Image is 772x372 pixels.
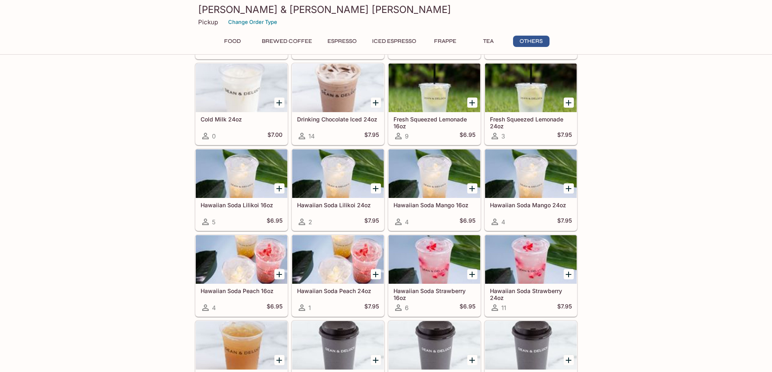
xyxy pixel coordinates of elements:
[389,235,480,284] div: Hawaiian Soda Strawberry 16oz
[292,64,384,112] div: Drinking Chocolate Iced 24oz
[274,98,284,108] button: Add Cold Milk 24oz
[470,36,507,47] button: Tea
[196,64,287,112] div: Cold Milk 24oz
[292,235,384,317] a: Hawaiian Soda Peach 24oz1$7.95
[292,149,384,198] div: Hawaiian Soda Lilikoi 24oz
[405,304,408,312] span: 6
[393,202,475,208] h5: Hawaiian Soda Mango 16oz
[427,36,464,47] button: Frappe
[364,303,379,312] h5: $7.95
[201,202,282,208] h5: Hawaiian Soda Lilikoi 16oz
[389,64,480,112] div: Fresh Squeezed Lemonade 16oz
[485,63,577,145] a: Fresh Squeezed Lemonade 24oz3$7.95
[274,269,284,279] button: Add Hawaiian Soda Peach 16oz
[198,18,218,26] p: Pickup
[388,63,481,145] a: Fresh Squeezed Lemonade 16oz9$6.95
[212,218,216,226] span: 5
[274,183,284,193] button: Add Hawaiian Soda Lilikoi 16oz
[389,149,480,198] div: Hawaiian Soda Mango 16oz
[388,149,481,231] a: Hawaiian Soda Mango 16oz4$6.95
[564,355,574,365] button: Add Drinking Chocolate 12oz
[485,149,577,231] a: Hawaiian Soda Mango 24oz4$7.95
[212,304,216,312] span: 4
[564,183,574,193] button: Add Hawaiian Soda Mango 24oz
[371,269,381,279] button: Add Hawaiian Soda Peach 24oz
[308,218,312,226] span: 2
[297,202,379,208] h5: Hawaiian Soda Lilikoi 24oz
[485,235,577,284] div: Hawaiian Soda Strawberry 24oz
[274,355,284,365] button: Add Pineapple Juice 16oz
[564,98,574,108] button: Add Fresh Squeezed Lemonade 24oz
[201,287,282,294] h5: Hawaiian Soda Peach 16oz
[485,235,577,317] a: Hawaiian Soda Strawberry 24oz11$7.95
[393,287,475,301] h5: Hawaiian Soda Strawberry 16oz
[467,355,477,365] button: Add Chai Latte 16oz
[323,36,361,47] button: Espresso
[292,63,384,145] a: Drinking Chocolate Iced 24oz14$7.95
[257,36,316,47] button: Brewed Coffee
[195,235,288,317] a: Hawaiian Soda Peach 16oz4$6.95
[225,16,281,28] button: Change Order Type
[212,132,216,140] span: 0
[292,149,384,231] a: Hawaiian Soda Lilikoi 24oz2$7.95
[467,269,477,279] button: Add Hawaiian Soda Strawberry 16oz
[267,131,282,141] h5: $7.00
[364,217,379,227] h5: $7.95
[308,304,311,312] span: 1
[405,218,409,226] span: 4
[201,116,282,123] h5: Cold Milk 24oz
[308,132,315,140] span: 14
[198,3,574,16] h3: [PERSON_NAME] & [PERSON_NAME] [PERSON_NAME]
[196,235,287,284] div: Hawaiian Soda Peach 16oz
[501,218,505,226] span: 4
[364,131,379,141] h5: $7.95
[195,149,288,231] a: Hawaiian Soda Lilikoi 16oz5$6.95
[513,36,550,47] button: Others
[393,116,475,129] h5: Fresh Squeezed Lemonade 16oz
[371,183,381,193] button: Add Hawaiian Soda Lilikoi 24oz
[297,287,379,294] h5: Hawaiian Soda Peach 24oz
[267,217,282,227] h5: $6.95
[485,149,577,198] div: Hawaiian Soda Mango 24oz
[292,321,384,370] div: Chai Latte 12oz
[196,321,287,370] div: Pineapple Juice 16oz
[460,303,475,312] h5: $6.95
[405,132,408,140] span: 9
[195,63,288,145] a: Cold Milk 24oz0$7.00
[267,303,282,312] h5: $6.95
[388,235,481,317] a: Hawaiian Soda Strawberry 16oz6$6.95
[368,36,421,47] button: Iced Espresso
[557,217,572,227] h5: $7.95
[485,64,577,112] div: Fresh Squeezed Lemonade 24oz
[467,98,477,108] button: Add Fresh Squeezed Lemonade 16oz
[460,217,475,227] h5: $6.95
[297,116,379,123] h5: Drinking Chocolate Iced 24oz
[196,149,287,198] div: Hawaiian Soda Lilikoi 16oz
[557,303,572,312] h5: $7.95
[490,202,572,208] h5: Hawaiian Soda Mango 24oz
[371,98,381,108] button: Add Drinking Chocolate Iced 24oz
[501,304,506,312] span: 11
[485,321,577,370] div: Drinking Chocolate 12oz
[460,131,475,141] h5: $6.95
[490,287,572,301] h5: Hawaiian Soda Strawberry 24oz
[501,132,505,140] span: 3
[490,116,572,129] h5: Fresh Squeezed Lemonade 24oz
[467,183,477,193] button: Add Hawaiian Soda Mango 16oz
[564,269,574,279] button: Add Hawaiian Soda Strawberry 24oz
[371,355,381,365] button: Add Chai Latte 12oz
[292,235,384,284] div: Hawaiian Soda Peach 24oz
[389,321,480,370] div: Chai Latte 16oz
[557,131,572,141] h5: $7.95
[214,36,251,47] button: Food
